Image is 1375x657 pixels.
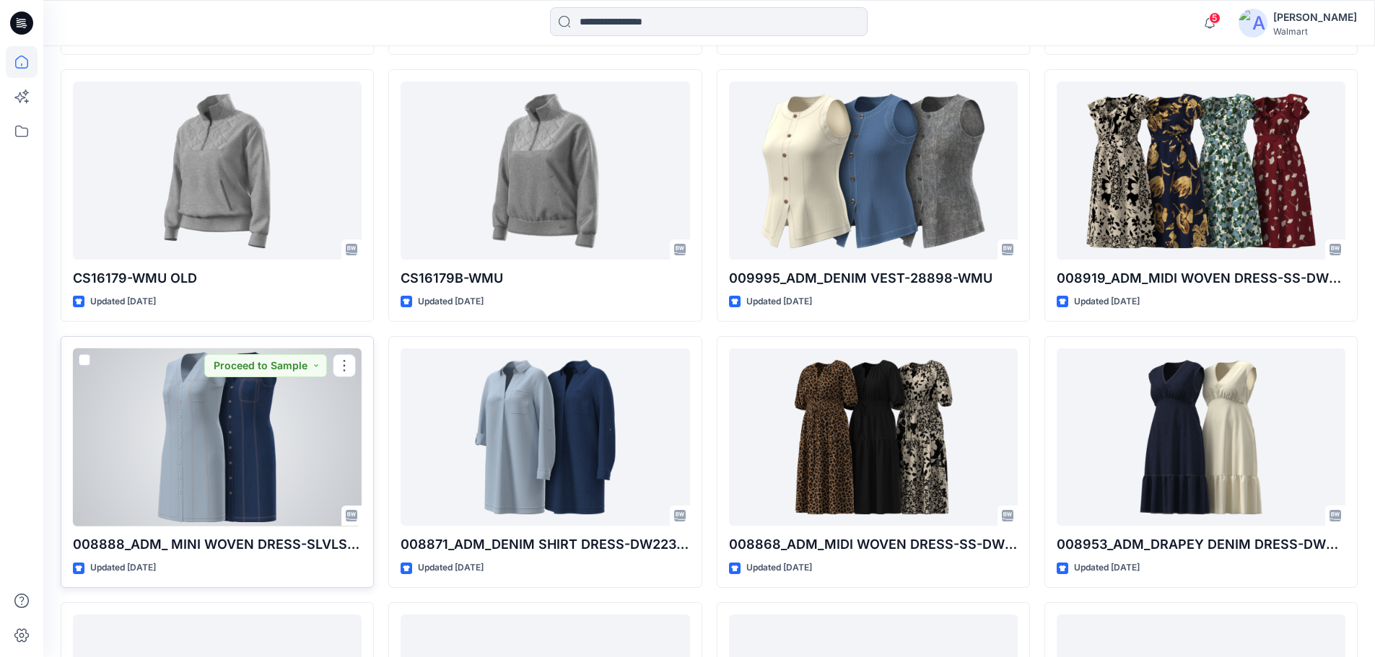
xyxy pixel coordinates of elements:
[401,348,689,526] a: 008871_ADM_DENIM SHIRT DRESS-DW2237B-WMU
[729,81,1018,260] a: 009995_ADM_DENIM VEST-28898-WMU
[1209,12,1221,24] span: 5
[90,294,156,309] p: Updated [DATE]
[90,560,156,576] p: Updated [DATE]
[73,534,362,555] p: 008888_ADM_ MINI WOVEN DRESS-SLVLS-DW2259-WMU
[1273,9,1357,26] div: [PERSON_NAME]
[418,294,484,309] p: Updated [DATE]
[1057,268,1345,288] p: 008919_ADM_MIDI WOVEN DRESS-SS-DW1870-WMU
[1074,294,1140,309] p: Updated [DATE]
[73,268,362,288] p: CS16179-WMU OLD
[73,81,362,260] a: CS16179-WMU OLD
[729,268,1018,288] p: 009995_ADM_DENIM VEST-28898-WMU
[746,560,812,576] p: Updated [DATE]
[1074,560,1140,576] p: Updated [DATE]
[418,560,484,576] p: Updated [DATE]
[1057,534,1345,555] p: 008953_ADM_DRAPEY DENIM DRESS-DW2260A-WMU
[746,294,812,309] p: Updated [DATE]
[73,348,362,526] a: 008888_ADM_ MINI WOVEN DRESS-SLVLS-DW2259-WMU
[1239,9,1267,38] img: avatar
[729,534,1018,555] p: 008868_ADM_MIDI WOVEN DRESS-SS-DW2252-WMU
[1057,348,1345,526] a: 008953_ADM_DRAPEY DENIM DRESS-DW2260A-WMU
[1273,26,1357,37] div: Walmart
[401,268,689,288] p: CS16179B-WMU
[401,81,689,260] a: CS16179B-WMU
[729,348,1018,526] a: 008868_ADM_MIDI WOVEN DRESS-SS-DW2252-WMU
[1057,81,1345,260] a: 008919_ADM_MIDI WOVEN DRESS-SS-DW1870-WMU
[401,534,689,555] p: 008871_ADM_DENIM SHIRT DRESS-DW2237B-WMU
